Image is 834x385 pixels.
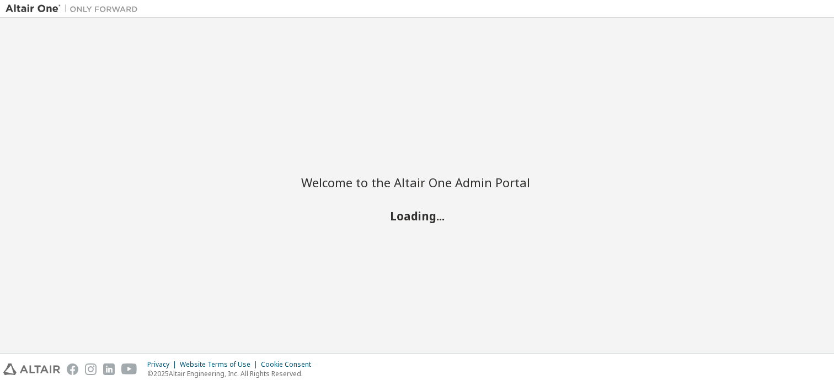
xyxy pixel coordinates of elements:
img: Altair One [6,3,143,14]
div: Website Terms of Use [180,360,261,369]
p: © 2025 Altair Engineering, Inc. All Rights Reserved. [147,369,318,378]
img: youtube.svg [121,363,137,375]
h2: Welcome to the Altair One Admin Portal [301,175,533,190]
div: Privacy [147,360,180,369]
img: altair_logo.svg [3,363,60,375]
img: linkedin.svg [103,363,115,375]
img: facebook.svg [67,363,78,375]
img: instagram.svg [85,363,97,375]
h2: Loading... [301,208,533,223]
div: Cookie Consent [261,360,318,369]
